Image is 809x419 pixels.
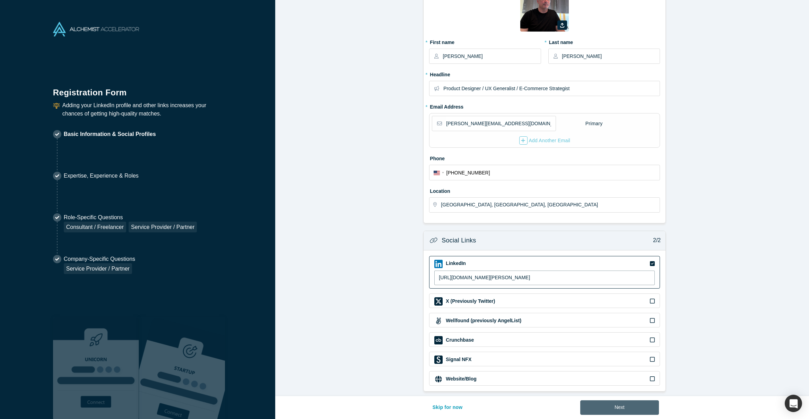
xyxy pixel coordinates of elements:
[445,260,466,267] label: LinkedIn
[434,297,443,306] img: X (Previously Twitter) icon
[429,101,463,111] label: Email Address
[429,36,541,46] label: First name
[64,222,126,232] div: Consultant / Freelancer
[434,260,443,268] img: LinkedIn icon
[64,172,139,180] p: Expertise, Experience & Roles
[650,236,661,245] p: 2/2
[585,118,603,130] div: Primary
[429,185,660,195] label: Location
[434,336,443,344] img: Crunchbase icon
[445,317,521,324] label: Wellfound (previously AngelList)
[129,222,197,232] div: Service Provider / Partner
[580,400,659,415] button: Next
[429,313,660,327] div: Wellfound (previously AngelList) iconWellfound (previously AngelList)
[434,317,443,325] img: Wellfound (previously AngelList) icon
[445,336,474,344] label: Crunchbase
[139,317,225,419] img: Prism AI
[64,213,197,222] p: Role-Specific Questions
[429,256,660,289] div: LinkedIn iconLinkedIn
[429,153,660,162] label: Phone
[53,79,222,99] h1: Registration Form
[425,400,470,415] button: Skip for now
[442,236,476,245] h3: Social Links
[64,255,135,263] p: Company-Specific Questions
[429,352,660,366] div: Signal NFX iconSignal NFX
[445,375,476,383] label: Website/Blog
[429,332,660,347] div: Crunchbase iconCrunchbase
[519,136,571,145] div: Add Another Email
[429,293,660,308] div: X (Previously Twitter) iconX (Previously Twitter)
[429,69,660,78] label: Headline
[445,298,495,305] label: X (Previously Twitter)
[443,81,659,96] input: Partner, CEO
[64,263,132,274] div: Service Provider / Partner
[548,36,660,46] label: Last name
[434,356,443,364] img: Signal NFX icon
[434,375,443,383] img: Website/Blog icon
[62,101,222,118] p: Adding your LinkedIn profile and other links increases your chances of getting high-quality matches.
[53,317,139,419] img: Robust Technologies
[429,371,660,386] div: Website/Blog iconWebsite/Blog
[441,198,659,212] input: Enter a location
[519,136,571,145] button: Add Another Email
[445,356,471,363] label: Signal NFX
[53,22,139,36] img: Alchemist Accelerator Logo
[64,130,156,138] p: Basic Information & Social Profiles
